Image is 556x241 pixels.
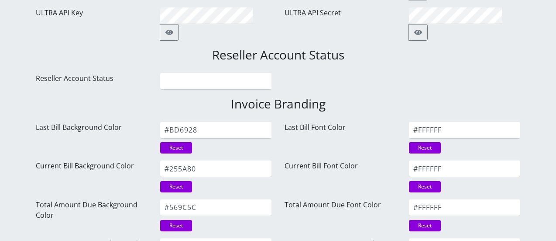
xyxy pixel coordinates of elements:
[285,199,381,210] label: Total Amount Due Font Color
[160,220,192,231] a: Reset
[409,142,441,154] a: Reset
[36,97,520,112] h3: Invoice Branding
[36,122,122,133] label: Last Bill Background Color
[285,161,358,171] label: Current Bill Font Color
[409,220,441,231] a: Reset
[160,142,192,154] a: Reset
[160,181,192,192] a: Reset
[36,48,520,63] h3: Reseller Account Status
[409,181,441,192] a: Reset
[36,73,113,84] label: Reseller Account Status
[285,7,341,18] label: ULTRA API Secret
[36,161,134,171] label: Current Bill Background Color
[36,199,147,220] label: Total Amount Due Background Color
[285,122,346,133] label: Last Bill Font Color
[36,7,83,18] label: ULTRA API Key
